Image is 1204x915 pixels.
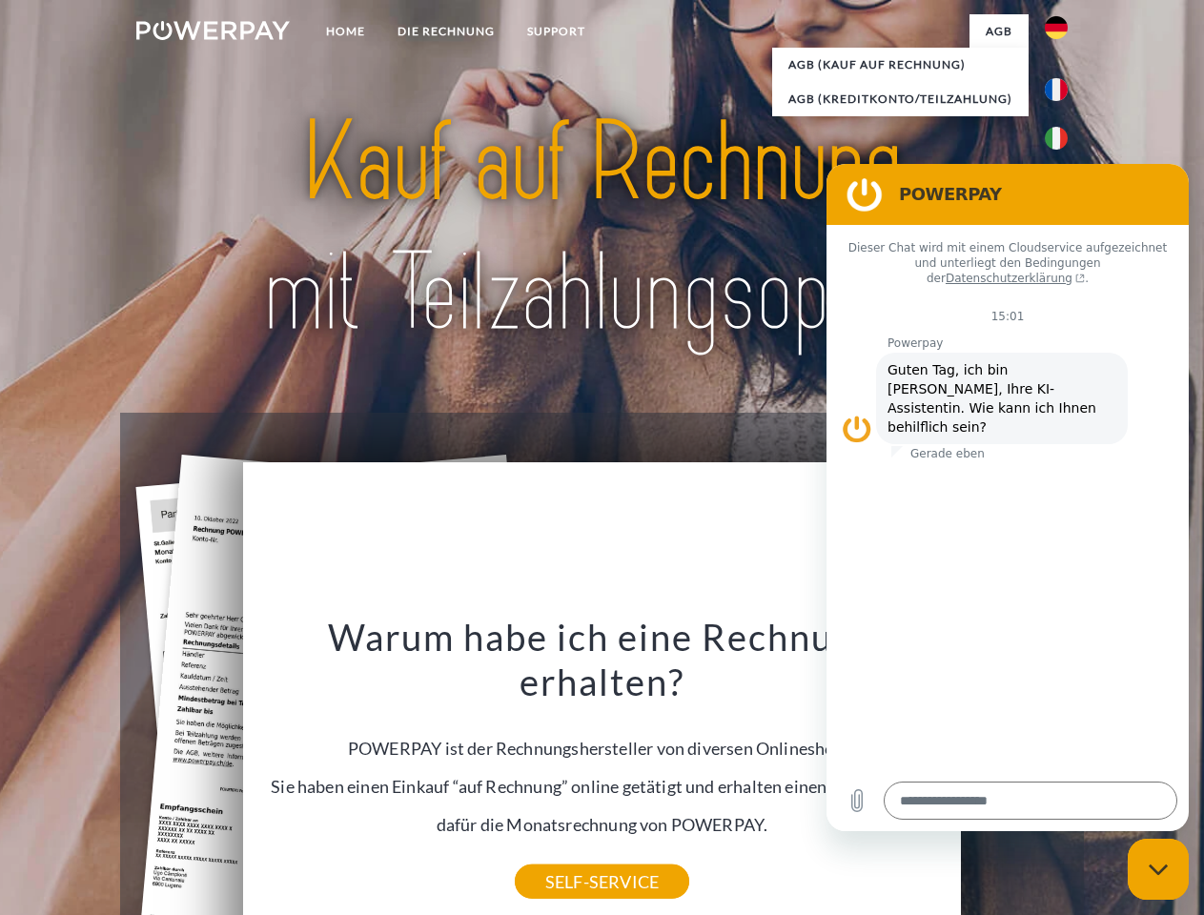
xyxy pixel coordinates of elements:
a: Home [310,14,381,49]
a: agb [969,14,1029,49]
div: POWERPAY ist der Rechnungshersteller von diversen Onlineshops. Sie haben einen Einkauf “auf Rechn... [255,614,950,882]
a: AGB (Kauf auf Rechnung) [772,48,1029,82]
img: de [1045,16,1068,39]
h3: Warum habe ich eine Rechnung erhalten? [255,614,950,705]
a: AGB (Kreditkonto/Teilzahlung) [772,82,1029,116]
iframe: Schaltfläche zum Öffnen des Messaging-Fensters; Konversation läuft [1128,839,1189,900]
a: SUPPORT [511,14,602,49]
img: logo-powerpay-white.svg [136,21,290,40]
img: it [1045,127,1068,150]
img: fr [1045,78,1068,101]
a: DIE RECHNUNG [381,14,511,49]
img: title-powerpay_de.svg [182,91,1022,365]
a: SELF-SERVICE [515,864,689,899]
iframe: Messaging-Fenster [826,164,1189,831]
